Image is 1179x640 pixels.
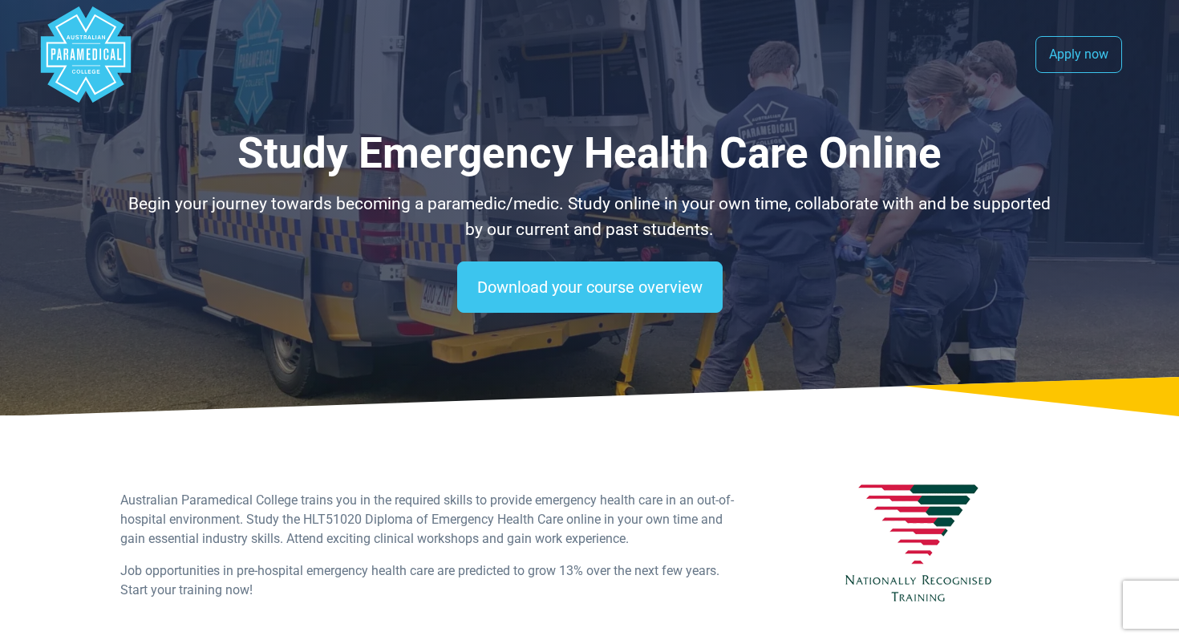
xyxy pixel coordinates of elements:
a: Apply now [1035,36,1122,73]
p: Australian Paramedical College trains you in the required skills to provide emergency health care... [120,491,739,549]
p: Job opportunities in pre-hospital emergency health care are predicted to grow 13% over the next f... [120,561,739,600]
p: Begin your journey towards becoming a paramedic/medic. Study online in your own time, collaborate... [120,192,1059,242]
h1: Study Emergency Health Care Online [120,128,1059,179]
a: Download your course overview [457,261,723,313]
div: Australian Paramedical College [38,6,134,103]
